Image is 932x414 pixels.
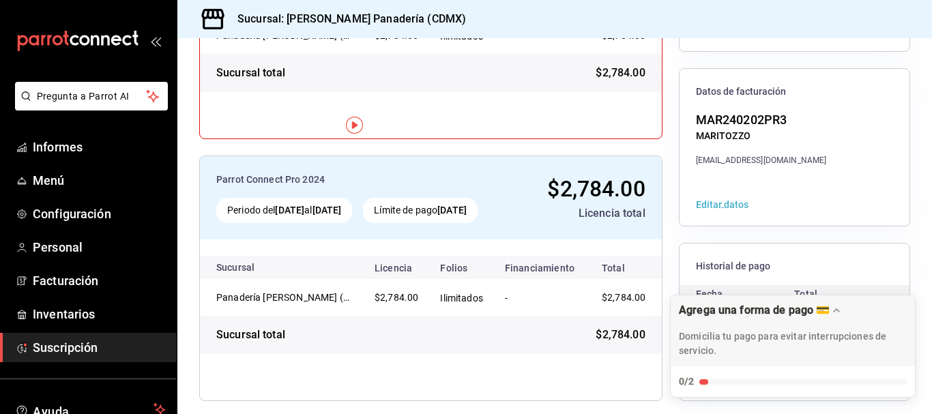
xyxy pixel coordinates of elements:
[150,35,161,46] button: abrir_cajón_menú
[216,291,353,304] div: Panadería Marne (CDMX)
[602,292,645,303] font: $2,784.00
[227,205,275,216] font: Periodo del
[33,307,95,321] font: Inventarios
[33,140,83,154] font: Informes
[10,99,168,113] a: Pregunta a Parrot AI
[794,289,817,299] font: Total
[216,292,374,303] font: Panadería [PERSON_NAME] (CDMX)
[679,331,886,356] font: Domicilia tu pago para evitar interrupciones de servicio.
[33,240,83,254] font: Personal
[216,174,325,185] font: Parrot Connect Pro 2024
[375,292,418,303] font: $2,784.00
[696,199,748,210] font: Editar datos
[596,66,645,79] font: $2,784.00
[679,376,694,387] font: 0/2
[602,263,625,273] font: Total
[670,295,916,398] div: Agrega una forma de pago 💳
[671,295,915,366] div: Arrastrar para mover la lista de verificación
[375,30,418,41] font: $2,784.00
[346,117,363,134] img: Marcador de información sobre herramientas
[505,263,574,273] font: Financiamiento
[312,205,342,216] font: [DATE]
[37,91,130,102] font: Pregunta a Parrot AI
[33,273,98,288] font: Facturación
[374,205,437,216] font: Límite de pago
[33,207,111,221] font: Configuración
[602,30,645,41] font: $2,784.00
[440,263,467,273] font: Folios
[440,293,483,304] font: Ilimitados
[679,304,830,316] font: Agrega una forma de pago 💳
[237,12,466,25] font: Sucursal: [PERSON_NAME] Panadería (CDMX)
[33,340,98,355] font: Suscripción
[15,82,168,110] button: Pregunta a Parrot AI
[275,205,304,216] font: [DATE]
[440,31,483,42] font: Ilimitados
[696,261,770,271] font: Historial de pago
[216,262,254,273] font: Sucursal
[696,156,827,165] font: [EMAIL_ADDRESS][DOMAIN_NAME]
[216,66,285,79] font: Sucursal total
[596,328,645,341] font: $2,784.00
[579,207,645,220] font: Licencia total
[216,30,374,41] font: Panadería [PERSON_NAME] (CDMX)
[696,198,748,209] button: Editar datos
[375,263,412,273] font: Licencia
[505,293,508,304] font: -
[696,130,751,141] font: MARITOZZO
[216,328,285,341] font: Sucursal total
[547,176,645,202] font: $2,784.00
[696,86,786,97] font: Datos de facturación
[437,205,467,216] font: [DATE]
[696,289,723,299] font: Fecha
[304,205,312,216] font: al
[671,295,915,397] button: Ampliar lista de verificación
[696,113,787,127] font: MAR240202PR3
[33,173,65,188] font: Menú
[505,31,508,42] font: -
